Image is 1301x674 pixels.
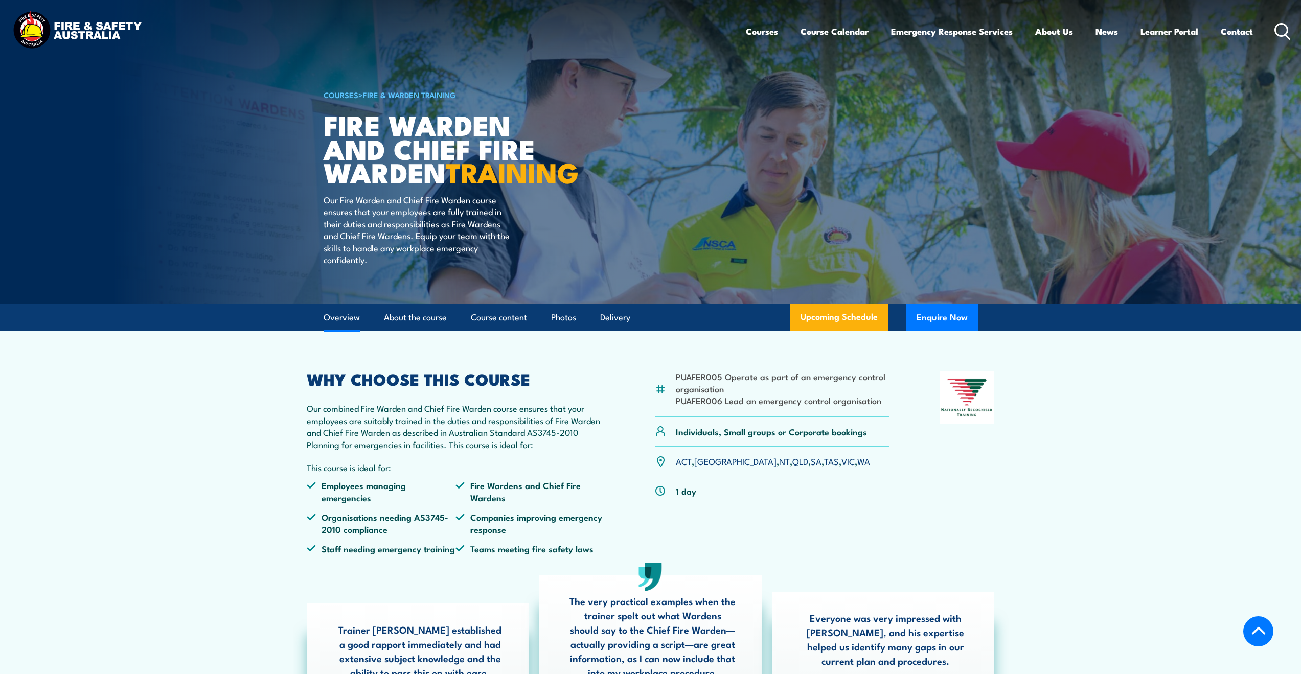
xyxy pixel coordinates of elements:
[324,89,358,100] a: COURSES
[324,194,510,265] p: Our Fire Warden and Chief Fire Warden course ensures that your employees are fully trained in the...
[324,304,360,331] a: Overview
[802,611,969,668] p: Everyone was very impressed with [PERSON_NAME], and his expertise helped us identify many gaps in...
[824,455,839,467] a: TAS
[455,479,605,503] li: Fire Wardens and Chief Fire Wardens
[307,479,456,503] li: Employees managing emergencies
[363,89,456,100] a: Fire & Warden Training
[446,150,579,193] strong: TRAINING
[891,18,1013,45] a: Emergency Response Services
[841,455,855,467] a: VIC
[455,511,605,535] li: Companies improving emergency response
[307,461,605,473] p: This course is ideal for:
[857,455,870,467] a: WA
[694,455,777,467] a: [GEOGRAPHIC_DATA]
[676,485,696,497] p: 1 day
[307,371,605,386] h2: WHY CHOOSE THIS COURSE
[790,304,888,331] a: Upcoming Schedule
[676,455,870,467] p: , , , , , , ,
[940,371,995,424] img: Nationally Recognised Training logo.
[324,88,576,101] h6: >
[676,370,890,394] li: PUAFER005 Operate as part of an emergency control organisation
[600,304,630,331] a: Delivery
[455,543,605,554] li: Teams meeting fire safety laws
[307,543,456,554] li: Staff needing emergency training
[746,18,778,45] a: Courses
[801,18,869,45] a: Course Calendar
[906,304,978,331] button: Enquire Now
[324,112,576,184] h1: Fire Warden and Chief Fire Warden
[676,455,692,467] a: ACT
[676,394,890,406] li: PUAFER006 Lead an emergency control organisation
[779,455,790,467] a: NT
[307,511,456,535] li: Organisations needing AS3745-2010 compliance
[307,402,605,450] p: Our combined Fire Warden and Chief Fire Warden course ensures that your employees are suitably tr...
[384,304,447,331] a: About the course
[676,426,867,437] p: Individuals, Small groups or Corporate bookings
[551,304,576,331] a: Photos
[1140,18,1198,45] a: Learner Portal
[471,304,527,331] a: Course content
[1035,18,1073,45] a: About Us
[1095,18,1118,45] a: News
[1221,18,1253,45] a: Contact
[811,455,821,467] a: SA
[792,455,808,467] a: QLD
